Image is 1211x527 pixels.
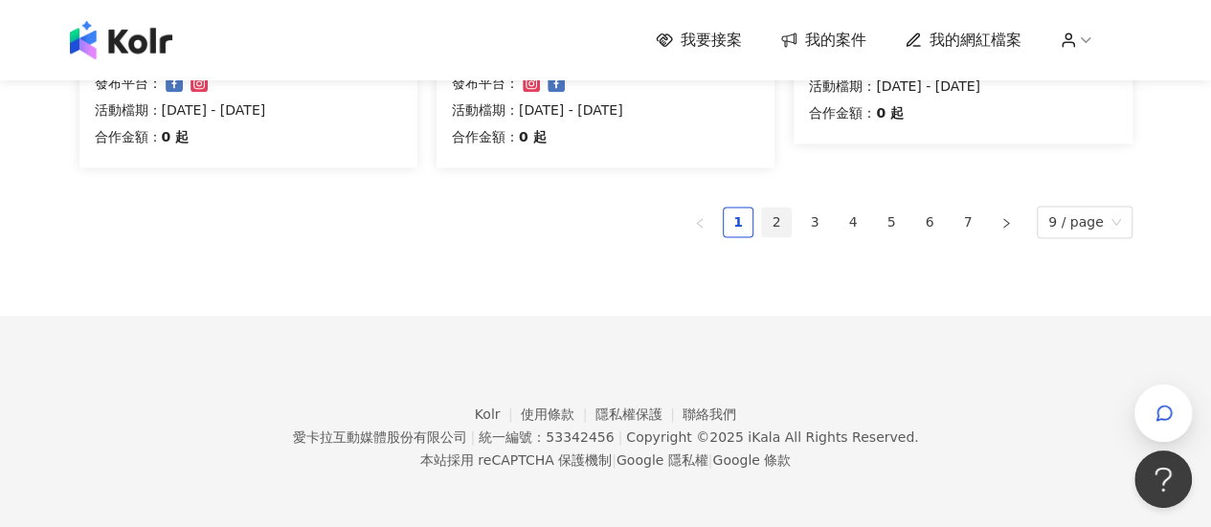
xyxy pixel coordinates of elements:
[905,30,1021,51] a: 我的網紅檔案
[876,101,904,124] p: 0 起
[626,428,918,444] div: Copyright © 2025 All Rights Reserved.
[838,207,868,237] li: 4
[930,30,1021,51] span: 我的網紅檔案
[70,21,172,59] img: logo
[519,125,547,148] p: 0 起
[723,207,753,237] li: 1
[1037,206,1133,238] div: Page Size
[876,207,907,237] li: 5
[780,30,866,51] a: 我的案件
[475,406,521,421] a: Kolr
[809,101,876,124] p: 合作金額：
[712,451,791,467] a: Google 條款
[521,406,595,421] a: 使用條款
[656,30,742,51] a: 我要接案
[748,428,780,444] a: iKala
[799,207,830,237] li: 3
[612,451,617,467] span: |
[684,207,715,237] button: left
[617,451,708,467] a: Google 隱私權
[761,207,792,237] li: 2
[681,30,742,51] span: 我要接案
[95,72,162,95] p: 發布平台：
[708,451,713,467] span: |
[805,30,866,51] span: 我的案件
[1000,217,1012,229] span: right
[452,99,759,121] p: 活動檔期：[DATE] - [DATE]
[292,428,466,444] div: 愛卡拉互動媒體股份有限公司
[683,406,736,421] a: 聯絡我們
[694,217,706,229] span: left
[877,208,906,236] a: 5
[762,208,791,236] a: 2
[800,208,829,236] a: 3
[470,428,475,444] span: |
[914,207,945,237] li: 6
[991,207,1021,237] button: right
[479,428,614,444] div: 統一編號：53342456
[95,125,162,148] p: 合作金額：
[1134,450,1192,508] iframe: Help Scout Beacon - Open
[915,208,944,236] a: 6
[617,428,622,444] span: |
[1048,207,1121,237] span: 9 / page
[809,75,1116,98] p: 活動檔期：[DATE] - [DATE]
[162,125,190,148] p: 0 起
[839,208,867,236] a: 4
[420,448,791,471] span: 本站採用 reCAPTCHA 保護機制
[724,208,752,236] a: 1
[452,72,519,95] p: 發布平台：
[452,125,519,148] p: 合作金額：
[684,207,715,237] li: Previous Page
[953,207,983,237] li: 7
[953,208,982,236] a: 7
[991,207,1021,237] li: Next Page
[95,99,402,121] p: 活動檔期：[DATE] - [DATE]
[595,406,684,421] a: 隱私權保護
